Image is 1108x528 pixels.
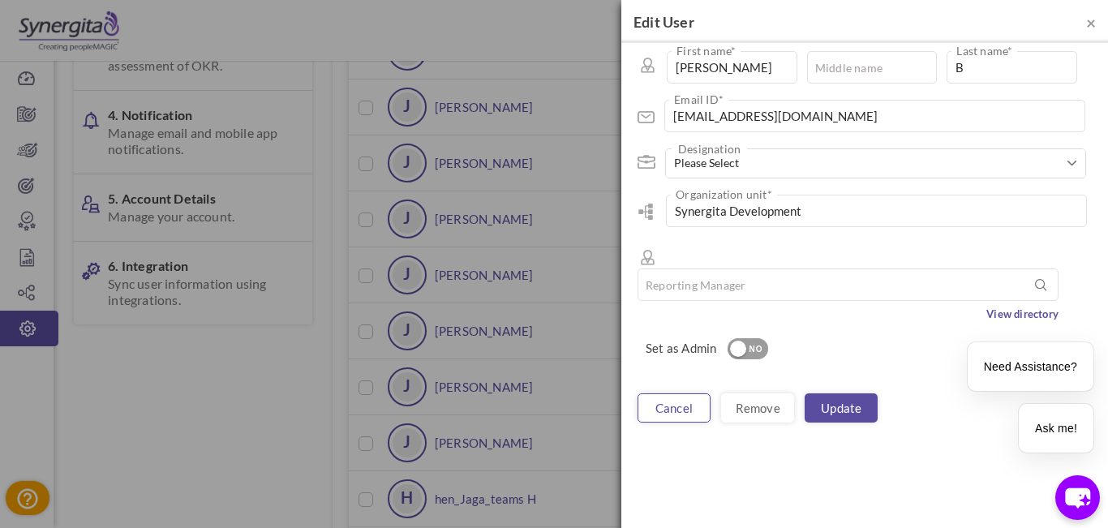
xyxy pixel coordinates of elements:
[672,141,747,157] label: Designation
[1055,475,1100,520] button: chat-button
[638,111,655,123] i: Email Id
[805,393,878,423] a: Update
[986,306,1059,322] a: View directory
[638,155,655,171] span: Designation
[1019,404,1093,453] div: Ask me!
[646,340,716,356] label: Set as Admin
[638,55,659,76] i: Name
[721,393,794,423] a: Remove
[666,149,1085,178] button: Please Select
[1086,12,1096,32] span: ×
[743,342,770,357] div: NO
[674,155,1065,171] span: Please Select
[633,12,1096,33] h4: Edit User
[968,342,1093,391] div: Need Assistance?
[638,204,654,220] i: Organization unit
[638,393,711,423] a: cancel
[1086,14,1096,31] button: Close
[638,247,659,268] i: Reporting Manager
